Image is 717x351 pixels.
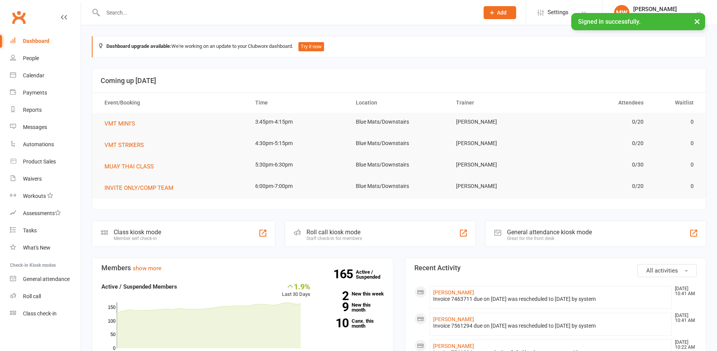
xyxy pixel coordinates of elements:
td: [PERSON_NAME] [449,177,550,195]
a: [PERSON_NAME] [433,289,474,295]
div: Messages [23,124,47,130]
div: People [23,55,39,61]
a: Roll call [10,288,81,305]
td: 4:30pm-5:15pm [248,134,349,152]
button: INVITE ONLY/COMP TEAM [104,183,179,193]
button: VMT MINI'S [104,119,140,128]
a: People [10,50,81,67]
div: Tasks [23,227,37,233]
a: Calendar [10,67,81,84]
div: Roll call kiosk mode [306,229,362,236]
a: [PERSON_NAME] [433,316,474,322]
td: [PERSON_NAME] [449,113,550,131]
a: Class kiosk mode [10,305,81,322]
strong: Dashboard upgrade available: [106,43,171,49]
span: All activities [646,267,678,274]
a: [PERSON_NAME] [433,343,474,349]
h3: Coming up [DATE] [101,77,697,85]
div: Workouts [23,193,46,199]
div: Roll call [23,293,41,299]
td: 5:30pm-6:30pm [248,156,349,174]
button: VMT STRIKERS [104,140,149,150]
td: 0 [650,156,701,174]
button: Add [484,6,516,19]
h3: Recent Activity [414,264,697,272]
td: 0/30 [550,156,650,174]
th: Waitlist [650,93,701,113]
div: Vision Muay Thai [633,13,677,20]
a: 165Active / Suspended [356,264,389,285]
div: Dashboard [23,38,49,44]
a: 10Canx. this month [322,318,384,328]
button: × [690,13,704,29]
a: Messages [10,119,81,136]
span: VMT STRIKERS [104,142,144,149]
a: Tasks [10,222,81,239]
strong: 10 [322,317,349,329]
th: Location [349,93,450,113]
td: 0 [650,177,701,195]
div: [PERSON_NAME] [633,6,677,13]
span: INVITE ONLY/COMP TEAM [104,184,173,191]
td: 0 [650,134,701,152]
input: Search... [101,7,474,18]
a: Assessments [10,205,81,222]
div: Member self check-in [114,236,161,241]
div: General attendance [23,276,70,282]
div: Invoice 7561294 due on [DATE] was rescheduled to [DATE] by system [433,323,668,329]
strong: 9 [322,301,349,313]
td: 6:00pm-7:00pm [248,177,349,195]
time: [DATE] 10:41 AM [671,286,696,296]
a: Clubworx [9,8,28,27]
a: What's New [10,239,81,256]
strong: Active / Suspended Members [101,283,177,290]
div: Calendar [23,72,44,78]
div: Invoice 7463711 due on [DATE] was rescheduled to [DATE] by system [433,296,668,302]
td: 0 [650,113,701,131]
div: MW [614,5,629,20]
div: Staff check-in for members [306,236,362,241]
a: Workouts [10,188,81,205]
button: All activities [637,264,697,277]
time: [DATE] 10:41 AM [671,313,696,323]
td: [PERSON_NAME] [449,134,550,152]
td: Blue Mats/Downstairs [349,156,450,174]
td: Blue Mats/Downstairs [349,134,450,152]
div: Product Sales [23,158,56,165]
strong: 165 [333,268,356,280]
a: Dashboard [10,33,81,50]
button: Try it now [298,42,324,51]
time: [DATE] 10:22 AM [671,340,696,350]
div: Class check-in [23,310,57,317]
div: General attendance kiosk mode [507,229,592,236]
a: Automations [10,136,81,153]
a: Reports [10,101,81,119]
a: Product Sales [10,153,81,170]
td: 0/20 [550,113,650,131]
td: 0/20 [550,134,650,152]
div: Assessments [23,210,61,216]
a: 9New this month [322,302,384,312]
span: VMT MINI'S [104,120,135,127]
button: MUAY THAI CLASS [104,162,159,171]
div: Class kiosk mode [114,229,161,236]
strong: 2 [322,290,349,302]
div: What's New [23,245,51,251]
div: Automations [23,141,54,147]
span: Signed in successfully. [578,18,640,25]
th: Event/Booking [98,93,248,113]
td: Blue Mats/Downstairs [349,113,450,131]
a: Waivers [10,170,81,188]
div: Payments [23,90,47,96]
span: MUAY THAI CLASS [104,163,154,170]
a: show more [133,265,161,272]
div: Waivers [23,176,42,182]
td: 3:45pm-4:15pm [248,113,349,131]
td: 0/20 [550,177,650,195]
td: Blue Mats/Downstairs [349,177,450,195]
div: Last 30 Days [282,282,310,299]
div: Reports [23,107,42,113]
th: Trainer [449,93,550,113]
a: General attendance kiosk mode [10,271,81,288]
th: Attendees [550,93,650,113]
